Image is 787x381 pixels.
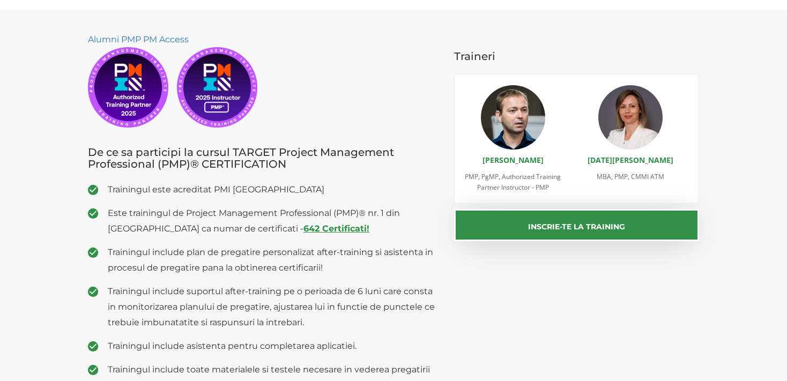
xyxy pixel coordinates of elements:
span: Este trainingul de Project Management Professional (PMP)® nr. 1 din [GEOGRAPHIC_DATA] ca numar de... [108,205,438,236]
span: Trainingul include plan de pregatire personalizat after-training si asistenta in procesul de preg... [108,244,438,275]
span: MBA, PMP, CMMI ATM [597,172,664,181]
span: Trainingul este acreditat PMI [GEOGRAPHIC_DATA] [108,182,438,197]
a: [DATE][PERSON_NAME] [588,155,673,165]
span: Trainingul include asistenta pentru completarea aplicatiei. [108,338,438,354]
h3: De ce sa participi la cursul TARGET Project Management Professional (PMP)® CERTIFICATION [88,146,438,170]
h3: Traineri [454,50,700,62]
span: PMP, PgMP, Authorized Training Partner Instructor - PMP [465,172,561,192]
a: 642 Certificati! [303,223,369,234]
span: Trainingul include suportul after-training pe o perioada de 6 luni care consta in monitorizarea p... [108,283,438,330]
a: Alumni PMP PM Access [88,34,189,44]
button: Inscrie-te la training [454,209,700,241]
a: [PERSON_NAME] [482,155,544,165]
